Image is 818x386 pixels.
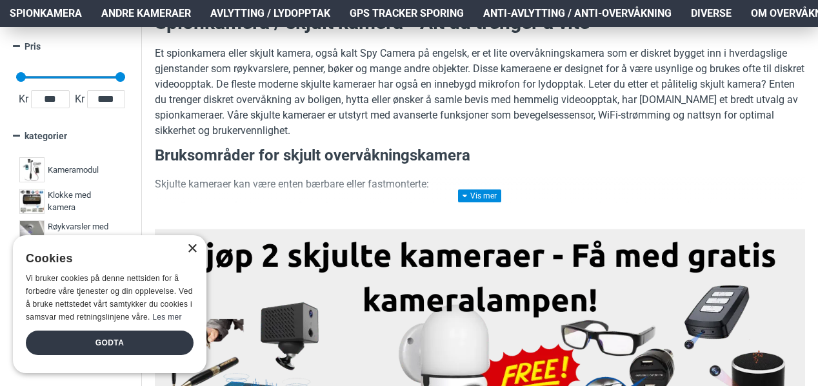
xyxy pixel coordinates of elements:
[155,177,805,192] p: Skjulte kameraer kan være enten bærbare eller fastmonterte:
[155,145,805,167] h3: Bruksområder for skjult overvåkningskamera
[72,92,87,107] span: Kr
[155,46,805,139] p: Et spionkamera eller skjult kamera, også kalt Spy Camera på engelsk, er et lite overvåkningskamer...
[691,6,732,21] span: Diverse
[48,189,119,214] span: Klokke med kamera
[48,220,119,246] span: Røykvarsler med kamera
[181,198,805,229] li: Disse kan tas med overalt og brukes til skjult filming i situasjoner der diskresjon er nødvendig ...
[19,189,45,214] img: Klokke med kamera
[181,200,298,212] strong: Bærbare spionkameraer:
[483,6,672,21] span: Anti-avlytting / Anti-overvåkning
[101,6,191,21] span: Andre kameraer
[10,6,82,21] span: Spionkamera
[19,220,45,246] img: Røykvarsler med kamera
[13,35,128,58] a: Pris
[26,245,185,273] div: Cookies
[19,157,45,182] img: Kameramodul
[187,244,197,254] div: Close
[350,6,464,21] span: GPS Tracker Sporing
[16,92,31,107] span: Kr
[26,274,193,321] span: Vi bruker cookies på denne nettsiden for å forbedre våre tjenester og din opplevelse. Ved å bruke...
[48,164,99,177] span: Kameramodul
[152,313,181,322] a: Les mer, opens a new window
[26,331,194,355] div: Godta
[13,125,128,148] a: kategorier
[210,6,330,21] span: Avlytting / Lydopptak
